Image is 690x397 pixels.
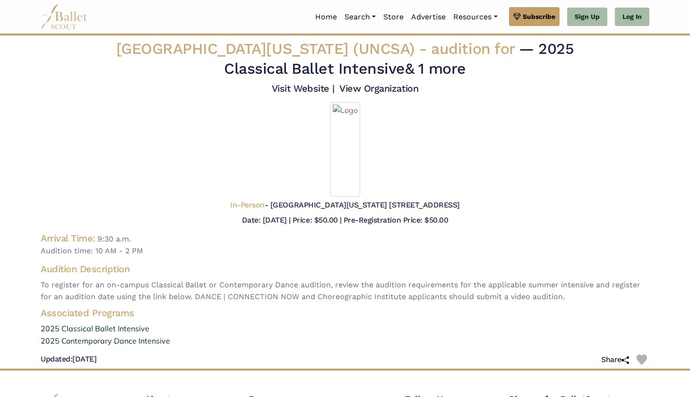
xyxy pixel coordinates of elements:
[615,8,649,26] a: Log In
[405,60,466,78] a: & 1 more
[33,323,657,335] a: 2025 Classical Ballet Intensive
[523,11,555,22] span: Subscribe
[601,355,629,365] h5: Share
[242,216,291,224] h5: Date: [DATE] |
[431,40,514,58] span: audition for
[509,7,560,26] a: Subscribe
[41,263,649,275] h4: Audition Description
[41,245,649,257] span: Audition time: 10 AM - 2 PM
[230,200,265,209] span: In-Person
[379,7,407,27] a: Store
[341,7,379,27] a: Search
[41,233,95,244] h4: Arrival Time:
[567,8,607,26] a: Sign Up
[41,354,72,363] span: Updated:
[230,200,460,210] h5: - [GEOGRAPHIC_DATA][US_STATE] [STREET_ADDRESS]
[33,307,657,319] h4: Associated Programs
[330,102,360,197] img: Logo
[33,335,657,347] a: 2025 Contemporary Dance Intensive
[41,279,649,303] span: To register for an on-campus Classical Ballet or Contemporary Dance audition, review the audition...
[116,40,519,58] span: [GEOGRAPHIC_DATA][US_STATE] (UNCSA) -
[224,40,574,78] span: — 2025 Classical Ballet Intensive
[344,216,448,224] h5: Pre-Registration Price: $50.00
[311,7,341,27] a: Home
[513,11,521,22] img: gem.svg
[41,354,96,364] h5: [DATE]
[449,7,501,27] a: Resources
[293,216,342,224] h5: Price: $50.00 |
[407,7,449,27] a: Advertise
[272,83,335,94] a: Visit Website |
[339,83,418,94] a: View Organization
[97,234,131,243] span: 9:30 a.m.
